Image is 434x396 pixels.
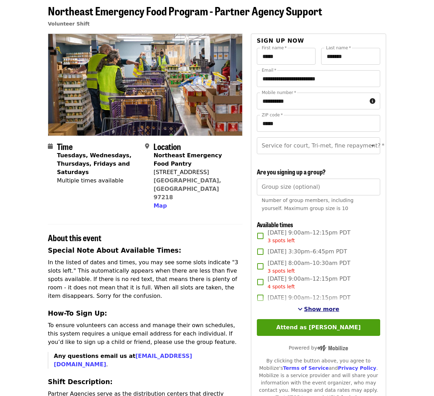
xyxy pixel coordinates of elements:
[262,46,287,50] label: First name
[268,275,350,290] span: [DATE] 9:00am–12:15pm PDT
[370,98,375,105] i: circle-info icon
[153,152,222,167] strong: Northeast Emergency Food Pantry
[268,294,350,302] span: [DATE] 9:00am–12:15pm PDT
[338,365,376,371] a: Privacy Policy
[268,259,350,275] span: [DATE] 8:00am–10:30am PDT
[48,143,53,150] i: calendar icon
[262,113,283,117] label: ZIP code
[326,46,351,50] label: Last name
[257,115,380,132] input: ZIP code
[268,238,295,243] span: 3 spots left
[48,310,107,317] strong: How-To Sign Up:
[289,345,348,351] span: Powered by
[317,345,348,351] img: Powered by Mobilize
[48,21,90,27] a: Volunteer Shift
[54,352,243,369] p: .
[145,143,149,150] i: map-marker-alt icon
[257,319,380,336] button: Attend as [PERSON_NAME]
[268,229,350,244] span: [DATE] 9:00am–12:15pm PDT
[262,197,354,211] span: Number of group members, including yourself. Maximum group size is 10
[48,378,113,386] strong: Shift Description:
[257,70,380,87] input: Email
[257,220,293,229] span: Available times
[153,202,167,210] button: Map
[54,353,192,368] strong: Any questions email us at
[257,48,316,65] input: First name
[268,268,295,274] span: 3 spots left
[153,168,237,177] div: [STREET_ADDRESS]
[262,68,276,72] label: Email
[48,321,243,346] p: To ensure volunteers can access and manage their own schedules, this system requires a unique ema...
[48,231,101,244] span: About this event
[268,284,295,289] span: 4 spots left
[304,306,339,312] span: Show more
[368,141,378,151] button: Open
[48,2,322,19] span: Northeast Emergency Food Program - Partner Agency Support
[153,140,181,152] span: Location
[57,152,131,175] strong: Tuesdays, Wednesdays, Thursdays, Fridays and Saturdays
[257,179,380,195] input: [object Object]
[48,247,181,254] strong: Special Note About Available Times:
[262,91,296,95] label: Mobile number
[153,202,167,209] span: Map
[298,305,339,314] button: See more timeslots
[257,167,326,176] span: Are you signing up a group?
[268,247,347,256] span: [DATE] 3:30pm–6:45pm PDT
[257,93,367,109] input: Mobile number
[321,48,380,65] input: Last name
[57,140,73,152] span: Time
[48,258,243,300] p: In the listed of dates and times, you may see some slots indicate "3 slots left." This automatica...
[257,37,304,44] span: Sign up now
[283,365,329,371] a: Terms of Service
[57,177,139,185] div: Multiple times available
[153,177,221,201] a: [GEOGRAPHIC_DATA], [GEOGRAPHIC_DATA] 97218
[48,34,242,135] img: Northeast Emergency Food Program - Partner Agency Support organized by Oregon Food Bank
